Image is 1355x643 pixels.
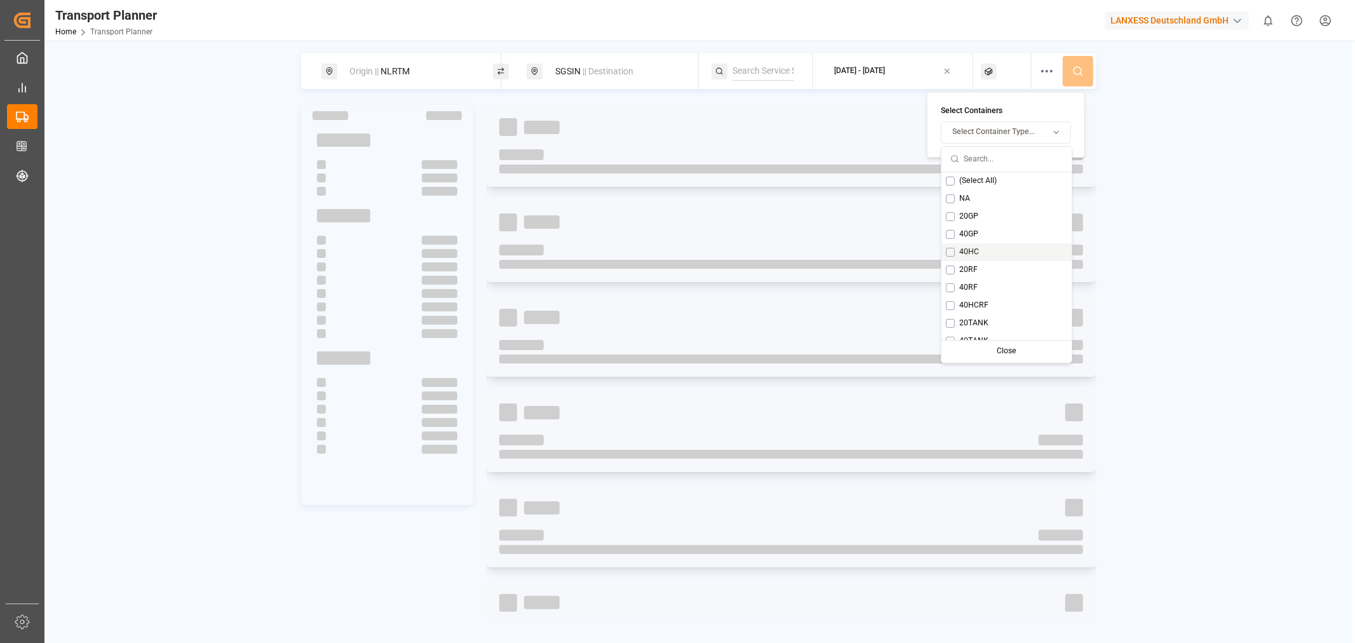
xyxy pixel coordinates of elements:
[941,172,1072,363] div: Suggestions
[959,282,978,294] span: 40RF
[941,105,1071,117] h4: Select Containers
[342,60,480,83] div: NLRTM
[959,247,979,258] span: 40HC
[732,62,794,81] input: Search Service String
[1254,6,1283,35] button: show 0 new notifications
[959,229,978,240] span: 40GP
[548,60,685,83] div: SGSIN
[959,193,970,205] span: NA
[55,27,76,36] a: Home
[964,147,1063,172] input: Search...
[583,66,633,76] span: || Destination
[1105,11,1249,30] div: LANXESS Deutschland GmbH
[1283,6,1311,35] button: Help Center
[959,264,978,276] span: 20RF
[941,121,1071,144] button: Select Container Type...
[1105,8,1254,32] button: LANXESS Deutschland GmbH
[821,59,965,84] button: [DATE] - [DATE]
[959,175,997,187] span: (Select All)
[959,318,988,329] span: 20TANK
[55,6,157,25] div: Transport Planner
[944,342,1070,360] div: Close
[959,211,978,222] span: 20GP
[834,65,885,77] div: [DATE] - [DATE]
[959,335,988,347] span: 40TANK
[959,300,988,311] span: 40HCRF
[952,127,1035,139] span: Select Container Type...
[350,66,379,76] span: Origin ||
